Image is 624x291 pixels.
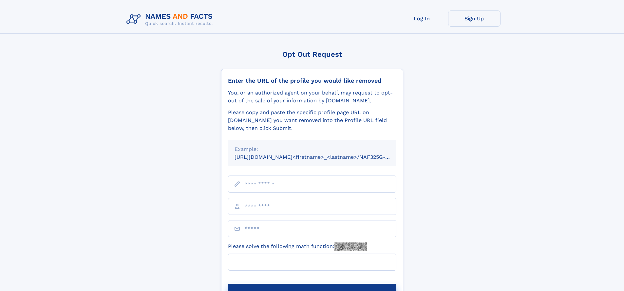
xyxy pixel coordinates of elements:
[228,242,367,251] label: Please solve the following math function:
[228,89,396,105] div: You, or an authorized agent on your behalf, may request to opt-out of the sale of your informatio...
[235,145,390,153] div: Example:
[228,77,396,84] div: Enter the URL of the profile you would like removed
[448,10,501,27] a: Sign Up
[221,50,403,58] div: Opt Out Request
[124,10,218,28] img: Logo Names and Facts
[228,109,396,132] div: Please copy and paste the specific profile page URL on [DOMAIN_NAME] you want removed into the Pr...
[396,10,448,27] a: Log In
[235,154,409,160] small: [URL][DOMAIN_NAME]<firstname>_<lastname>/NAF325G-xxxxxxxx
